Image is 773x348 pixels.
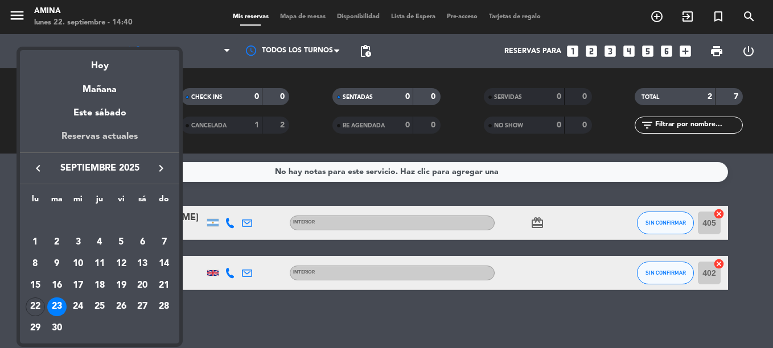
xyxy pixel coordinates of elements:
td: 9 de septiembre de 2025 [46,253,68,275]
td: 12 de septiembre de 2025 [110,253,132,275]
div: 30 [47,318,67,338]
div: 23 [47,297,67,317]
div: 27 [133,297,152,317]
div: 8 [26,254,45,274]
div: 1 [26,233,45,252]
td: 19 de septiembre de 2025 [110,275,132,296]
div: 12 [112,254,131,274]
div: Mañana [20,74,179,97]
td: 6 de septiembre de 2025 [132,232,154,254]
div: 17 [68,276,88,295]
div: 24 [68,297,88,317]
div: 26 [112,297,131,317]
div: 4 [90,233,109,252]
td: 18 de septiembre de 2025 [89,275,110,296]
td: 10 de septiembre de 2025 [67,253,89,275]
div: 22 [26,297,45,317]
td: 15 de septiembre de 2025 [24,275,46,296]
td: 4 de septiembre de 2025 [89,232,110,254]
div: 11 [90,254,109,274]
td: 25 de septiembre de 2025 [89,296,110,318]
td: 16 de septiembre de 2025 [46,275,68,296]
td: 20 de septiembre de 2025 [132,275,154,296]
td: 24 de septiembre de 2025 [67,296,89,318]
td: 26 de septiembre de 2025 [110,296,132,318]
td: 5 de septiembre de 2025 [110,232,132,254]
div: Hoy [20,50,179,73]
th: viernes [110,193,132,210]
td: 30 de septiembre de 2025 [46,317,68,339]
div: 3 [68,233,88,252]
button: keyboard_arrow_right [151,161,171,176]
th: martes [46,193,68,210]
th: domingo [153,193,175,210]
td: 3 de septiembre de 2025 [67,232,89,254]
td: 1 de septiembre de 2025 [24,232,46,254]
td: 8 de septiembre de 2025 [24,253,46,275]
div: 18 [90,276,109,295]
td: 22 de septiembre de 2025 [24,296,46,318]
div: 20 [133,276,152,295]
div: 10 [68,254,88,274]
td: 2 de septiembre de 2025 [46,232,68,254]
div: 29 [26,318,45,338]
div: 2 [47,233,67,252]
div: 15 [26,276,45,295]
div: 28 [154,297,174,317]
i: keyboard_arrow_right [154,161,168,175]
td: 27 de septiembre de 2025 [132,296,154,318]
div: 7 [154,233,174,252]
td: 13 de septiembre de 2025 [132,253,154,275]
div: 16 [47,276,67,295]
td: 14 de septiembre de 2025 [153,253,175,275]
div: Reservas actuales [20,129,179,152]
td: 7 de septiembre de 2025 [153,232,175,254]
td: 23 de septiembre de 2025 [46,296,68,318]
div: 14 [154,254,174,274]
th: jueves [89,193,110,210]
div: 9 [47,254,67,274]
th: sábado [132,193,154,210]
div: 25 [90,297,109,317]
td: 11 de septiembre de 2025 [89,253,110,275]
td: 28 de septiembre de 2025 [153,296,175,318]
div: 5 [112,233,131,252]
div: 21 [154,276,174,295]
th: lunes [24,193,46,210]
td: 21 de septiembre de 2025 [153,275,175,296]
td: 17 de septiembre de 2025 [67,275,89,296]
div: Este sábado [20,97,179,129]
i: keyboard_arrow_left [31,161,45,175]
td: 29 de septiembre de 2025 [24,317,46,339]
span: septiembre 2025 [48,161,151,176]
div: 13 [133,254,152,274]
td: SEP. [24,210,175,232]
button: keyboard_arrow_left [28,161,48,176]
th: miércoles [67,193,89,210]
div: 6 [133,233,152,252]
div: 19 [112,276,131,295]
